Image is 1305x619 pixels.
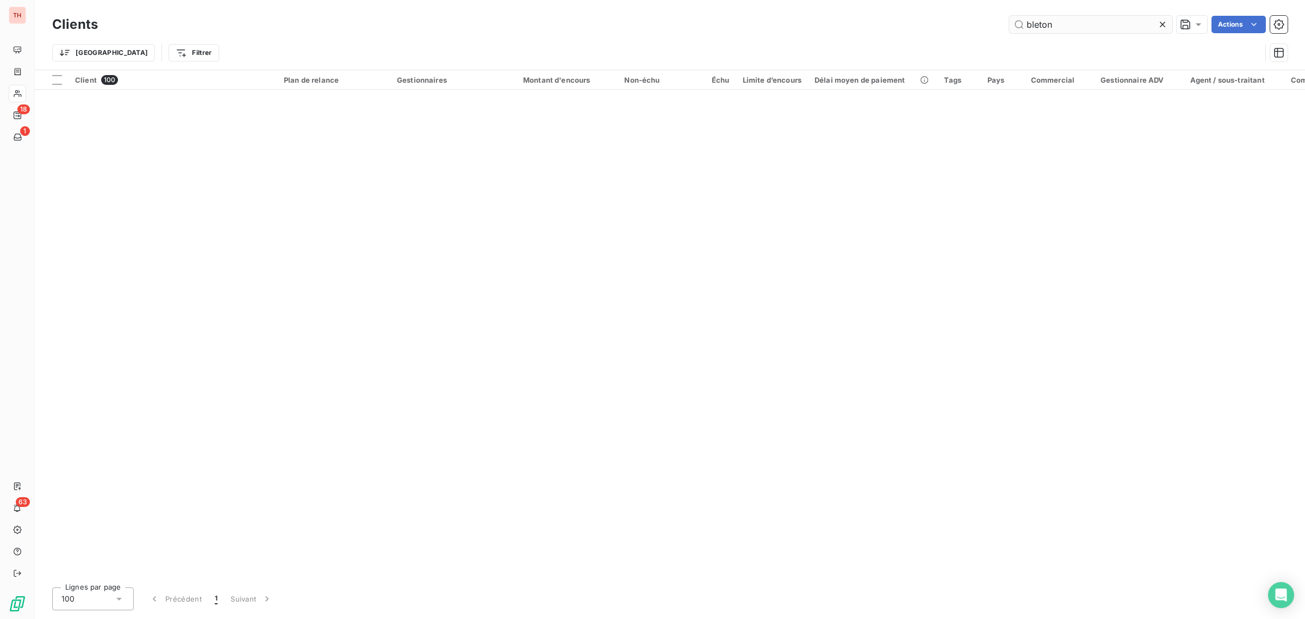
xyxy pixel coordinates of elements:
[1009,16,1172,33] input: Rechercher
[52,15,98,34] h3: Clients
[215,593,217,604] span: 1
[101,75,118,85] span: 100
[1268,582,1294,608] div: Open Intercom Messenger
[1190,76,1278,84] div: Agent / sous-traitant
[987,76,1018,84] div: Pays
[9,595,26,612] img: Logo LeanPay
[75,76,97,84] span: Client
[16,497,30,507] span: 63
[1101,76,1177,84] div: Gestionnaire ADV
[510,76,591,84] div: Montant d'encours
[944,76,974,84] div: Tags
[142,587,208,610] button: Précédent
[208,587,224,610] button: 1
[284,76,384,84] div: Plan de relance
[169,44,219,61] button: Filtrer
[1031,76,1088,84] div: Commercial
[61,593,74,604] span: 100
[9,7,26,24] div: TH
[397,76,497,84] div: Gestionnaires
[743,76,801,84] div: Limite d’encours
[17,104,30,114] span: 18
[20,126,30,136] span: 1
[673,76,730,84] div: Échu
[1211,16,1266,33] button: Actions
[52,44,155,61] button: [GEOGRAPHIC_DATA]
[604,76,660,84] div: Non-échu
[815,76,931,84] div: Délai moyen de paiement
[224,587,279,610] button: Suivant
